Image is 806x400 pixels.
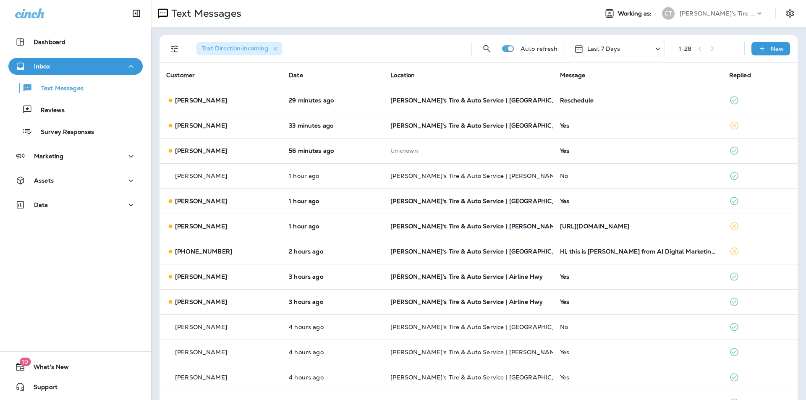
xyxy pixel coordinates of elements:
p: Aug 26, 2025 11:07 AM [289,298,377,305]
p: Inbox [34,63,50,70]
button: 19What's New [8,358,143,375]
button: Search Messages [479,40,495,57]
p: [PHONE_NUMBER] [175,248,232,255]
p: [PERSON_NAME] [175,122,227,129]
div: No [560,324,716,330]
p: [PERSON_NAME] [175,198,227,204]
button: Inbox [8,58,143,75]
span: Text Direction : Incoming [201,44,268,52]
p: This customer does not have a last location and the phone number they messaged is not assigned to... [390,147,546,154]
p: Aug 26, 2025 12:46 PM [289,223,377,230]
p: Aug 26, 2025 12:46 PM [289,198,377,204]
span: Customer [166,71,195,79]
button: Collapse Sidebar [125,5,148,22]
div: 1 - 28 [679,45,692,52]
p: Aug 26, 2025 01:51 PM [289,97,377,104]
span: [PERSON_NAME]'s Tire & Auto Service | [PERSON_NAME] [390,222,561,230]
p: Aug 26, 2025 12:49 PM [289,173,377,179]
p: [PERSON_NAME] [175,298,227,305]
p: [PERSON_NAME] [175,97,227,104]
p: Survey Responses [32,128,94,136]
p: Aug 26, 2025 09:46 AM [289,374,377,381]
button: Assets [8,172,143,189]
p: Auto refresh [521,45,558,52]
span: Location [390,71,415,79]
p: [PERSON_NAME] [175,147,227,154]
div: Yes [560,374,716,381]
button: Text Messages [8,79,143,97]
span: Date [289,71,303,79]
div: Yes [560,273,716,280]
span: Message [560,71,586,79]
button: Settings [782,6,798,21]
p: Last 7 Days [587,45,620,52]
span: [PERSON_NAME]'s Tire & Auto Service | [GEOGRAPHIC_DATA] [390,374,574,381]
p: [PERSON_NAME]'s Tire & Auto [680,10,755,17]
p: Aug 26, 2025 11:14 AM [289,273,377,280]
p: Aug 26, 2025 09:46 AM [289,349,377,356]
div: Yes [560,147,716,154]
span: What's New [25,363,69,374]
span: [PERSON_NAME]'s Tire & Auto Service | [PERSON_NAME] [390,348,561,356]
div: Yes [560,298,716,305]
div: Yes [560,349,716,356]
button: Support [8,379,143,395]
p: Aug 26, 2025 01:24 PM [289,147,377,154]
span: [PERSON_NAME]'s Tire & Auto Service | [GEOGRAPHIC_DATA][PERSON_NAME] [390,248,626,255]
p: [PERSON_NAME] [175,223,227,230]
div: https://youtube.com/shorts/z-BohcOOSrk?si=GPAKv7d-x5L_uv5E [560,223,716,230]
div: Reschedule [560,97,716,104]
button: Data [8,196,143,213]
p: Aug 26, 2025 12:00 PM [289,248,377,255]
span: Replied [729,71,751,79]
div: Yes [560,122,716,129]
div: Hi, this is Marianne from AI Digital Marketing LLC. We help auto shops & dealerships get more lea... [560,248,716,255]
p: [PERSON_NAME] [175,324,227,330]
p: Aug 26, 2025 10:19 AM [289,324,377,330]
div: No [560,173,716,179]
p: Data [34,201,48,208]
p: Dashboard [34,39,65,45]
p: [PERSON_NAME] [175,173,227,179]
p: Assets [34,177,54,184]
p: Reviews [32,107,65,115]
span: Working as: [618,10,654,17]
p: Text Messages [33,85,84,93]
span: [PERSON_NAME]'s Tire & Auto Service | [GEOGRAPHIC_DATA] [390,323,574,331]
span: [PERSON_NAME]’s Tire & Auto Service | Airline Hwy [390,298,543,306]
p: Marketing [34,153,63,159]
button: Filters [166,40,183,57]
button: Dashboard [8,34,143,50]
button: Survey Responses [8,123,143,140]
p: Text Messages [168,7,241,20]
p: [PERSON_NAME] [175,349,227,356]
span: [PERSON_NAME]'s Tire & Auto Service | [GEOGRAPHIC_DATA] [390,122,574,129]
button: Marketing [8,148,143,165]
span: [PERSON_NAME]'s Tire & Auto Service | [GEOGRAPHIC_DATA] [390,97,574,104]
span: Support [25,384,58,394]
span: 19 [19,358,31,366]
span: [PERSON_NAME]’s Tire & Auto Service | Airline Hwy [390,273,543,280]
div: Text Direction:Incoming [196,42,282,55]
div: Yes [560,198,716,204]
p: New [771,45,784,52]
p: Aug 26, 2025 01:48 PM [289,122,377,129]
p: [PERSON_NAME] [175,374,227,381]
div: CT [662,7,675,20]
p: [PERSON_NAME] [175,273,227,280]
span: [PERSON_NAME]'s Tire & Auto Service | [GEOGRAPHIC_DATA] [390,197,574,205]
span: [PERSON_NAME]'s Tire & Auto Service | [PERSON_NAME][GEOGRAPHIC_DATA] [390,172,626,180]
button: Reviews [8,101,143,118]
